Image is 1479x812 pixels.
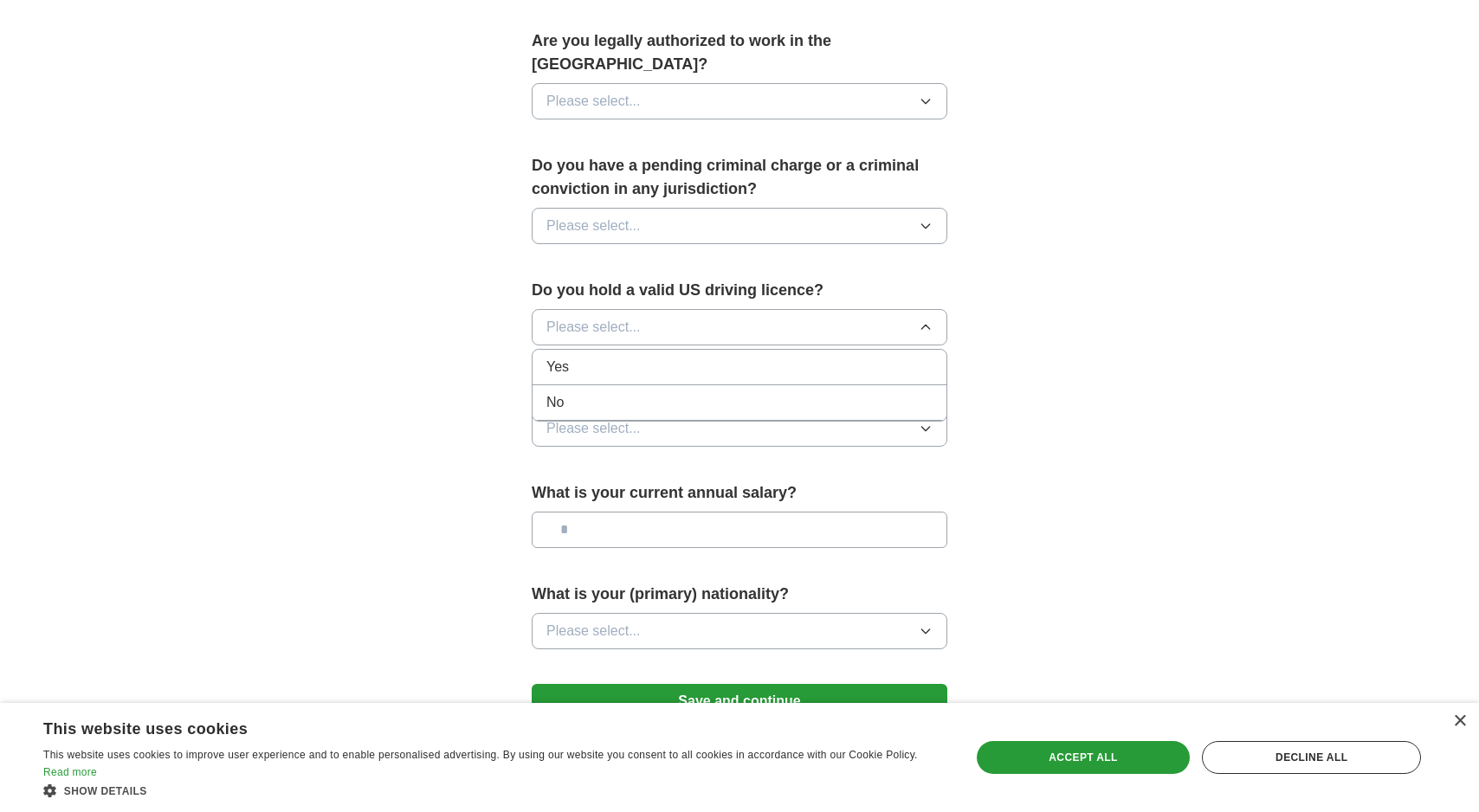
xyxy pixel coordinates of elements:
[43,782,943,799] div: Show details
[532,279,947,302] label: Do you hold a valid US driving licence?
[43,749,918,761] span: This website uses cookies to improve user experience and to enable personalised advertising. By u...
[532,613,947,649] button: Please select...
[532,83,947,119] button: Please select...
[43,713,900,739] div: This website uses cookies
[532,29,947,76] label: Are you legally authorized to work in the [GEOGRAPHIC_DATA]?
[977,741,1191,774] div: Accept all
[43,766,97,778] a: Read more, opens a new window
[546,392,564,413] span: No
[546,317,641,338] span: Please select...
[532,481,947,505] label: What is your current annual salary?
[532,309,947,345] button: Please select...
[546,357,569,377] span: Yes
[546,216,641,236] span: Please select...
[532,583,947,606] label: What is your (primary) nationality?
[1453,715,1466,728] div: Close
[64,785,147,797] span: Show details
[546,621,641,641] span: Please select...
[532,684,947,719] button: Save and continue
[546,91,641,112] span: Please select...
[532,208,947,244] button: Please select...
[532,410,947,447] button: Please select...
[532,154,947,201] label: Do you have a pending criminal charge or a criminal conviction in any jurisdiction?
[1202,741,1421,774] div: Decline all
[546,418,641,439] span: Please select...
